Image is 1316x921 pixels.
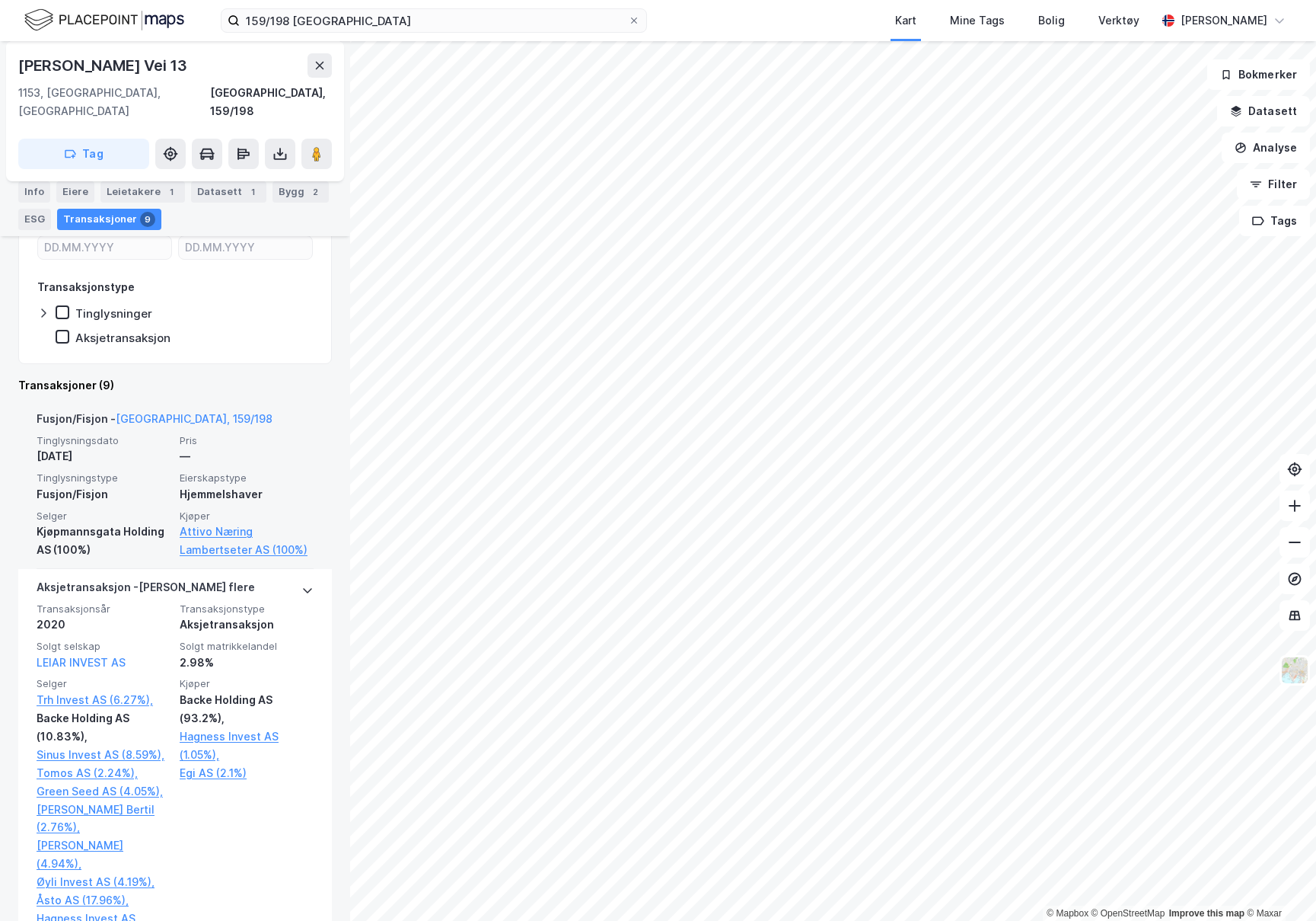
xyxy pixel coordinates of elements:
[1091,908,1165,919] a: OpenStreetMap
[18,84,210,120] div: 1153, [GEOGRAPHIC_DATA], [GEOGRAPHIC_DATA]
[37,510,170,523] span: Selger
[950,11,1005,30] div: Mine Tags
[38,236,171,259] input: DD.MM.YYYY
[37,603,170,616] span: Transaksjonsår
[37,836,170,873] a: [PERSON_NAME] (4.94%),
[210,84,332,120] div: [GEOGRAPHIC_DATA], 159/198
[37,447,170,465] div: [DATE]
[1038,11,1065,30] div: Bolig
[18,139,149,169] button: Tag
[307,184,323,200] div: 2
[164,184,179,200] div: 1
[1217,96,1310,126] button: Datasett
[180,472,314,484] span: Eierskapstype
[180,523,314,559] a: Attivo Næring Lambertseter AS (100%)
[37,523,170,559] div: Kjøpmannsgata Holding AS (100%)
[180,640,314,653] span: Solgt matrikkelandel
[180,677,314,690] span: Kjøper
[180,654,314,672] div: 2.98%
[116,412,272,425] a: [GEOGRAPHIC_DATA], 159/198
[37,578,255,603] div: Aksjetransaksjon - [PERSON_NAME] flere
[1047,908,1088,919] a: Mapbox
[37,472,170,484] span: Tinglysningstype
[180,434,314,447] span: Pris
[140,212,155,227] div: 9
[37,677,170,690] span: Selger
[57,209,161,230] div: Transaksjoner
[37,746,170,764] a: Sinus Invest AS (8.59%),
[1098,11,1139,30] div: Verktøy
[37,873,170,891] a: Øyli Invest AS (4.19%),
[37,485,170,504] div: Fusjon/Fisjon
[37,434,170,447] span: Tinglysningsdato
[75,306,152,321] div: Tinglysninger
[180,691,314,728] div: Backe Holding AS (93.2%),
[37,782,170,801] a: Green Seed AS (4.05%),
[37,691,170,709] a: Trh Invest AS (6.27%),
[1207,59,1310,90] button: Bokmerker
[179,236,312,259] input: DD.MM.YYYY
[75,331,170,345] div: Aksjetransaksjon
[245,184,260,200] div: 1
[37,801,170,837] a: [PERSON_NAME] Bertil (2.76%),
[37,640,170,653] span: Solgt selskap
[1280,656,1309,685] img: Z
[37,764,170,782] a: Tomos AS (2.24%),
[37,891,170,910] a: Åsto AS (17.96%),
[18,209,51,230] div: ESG
[180,603,314,616] span: Transaksjonstype
[56,181,94,203] div: Eiere
[191,181,266,203] div: Datasett
[180,764,314,782] a: Egi AS (2.1%)
[18,376,332,395] div: Transaksjoner (9)
[180,510,314,523] span: Kjøper
[18,53,190,78] div: [PERSON_NAME] Vei 13
[100,181,185,203] div: Leietakere
[18,181,50,203] div: Info
[180,728,314,764] a: Hagness Invest AS (1.05%),
[1237,169,1310,200] button: Filter
[272,181,329,203] div: Bygg
[1181,11,1267,30] div: [PERSON_NAME]
[1222,133,1310,163] button: Analyse
[24,7,184,34] img: logo.f888ab2527a4732fd821a326f86c7f29.svg
[180,447,314,465] div: —
[1240,848,1316,921] iframe: Chat Widget
[240,9,628,32] input: Søk på adresse, matrikkel, gårdeiere, leietakere eller personer
[1169,908,1244,919] a: Improve this map
[180,485,314,504] div: Hjemmelshaver
[180,616,314,634] div: Aksjetransaksjon
[37,410,272,434] div: Fusjon/Fisjon -
[37,656,126,669] a: LEIAR INVEST AS
[37,616,170,634] div: 2020
[895,11,916,30] div: Kart
[1239,206,1310,236] button: Tags
[37,278,135,296] div: Transaksjonstype
[37,709,170,746] div: Backe Holding AS (10.83%),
